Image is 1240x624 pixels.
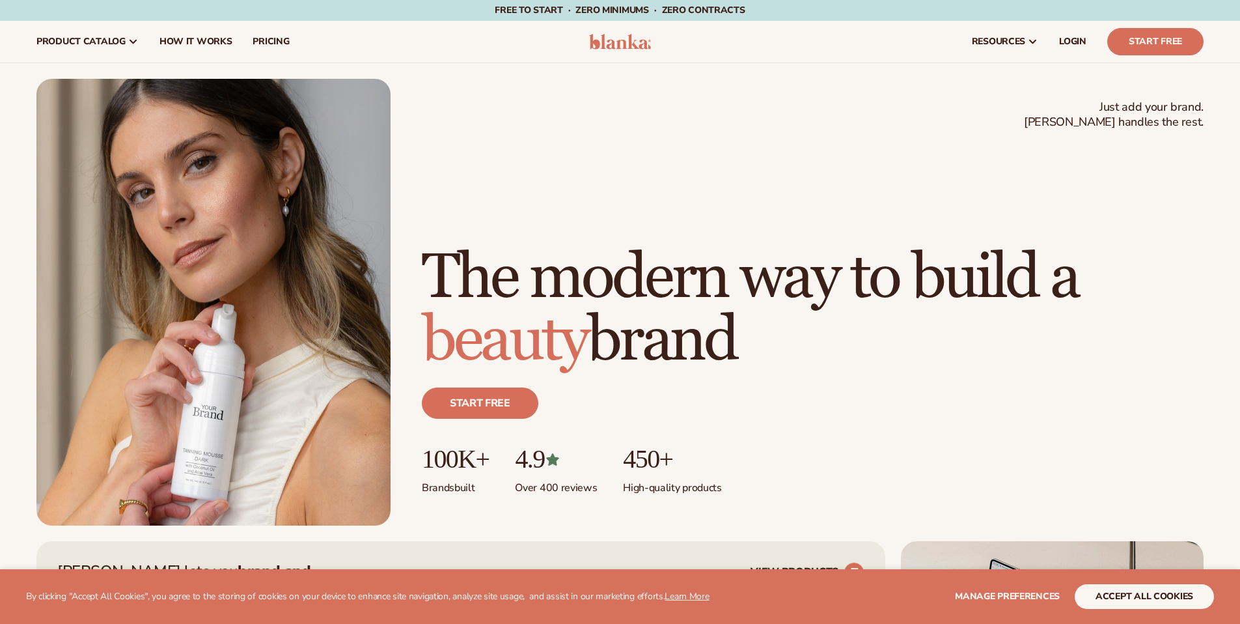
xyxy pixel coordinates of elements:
img: logo [589,34,651,50]
span: Free to start · ZERO minimums · ZERO contracts [495,4,745,16]
span: LOGIN [1059,36,1086,47]
span: beauty [422,302,587,378]
p: By clicking "Accept All Cookies", you agree to the storing of cookies on your device to enhance s... [26,591,710,603]
a: Start Free [1107,28,1204,55]
p: High-quality products [623,474,721,495]
span: pricing [253,36,289,47]
a: Learn More [665,590,709,603]
a: VIEW PRODUCTS [751,562,864,583]
p: Over 400 reviews [515,474,597,495]
span: Manage preferences [955,590,1060,603]
h1: The modern way to build a brand [422,247,1204,372]
a: Start free [422,388,538,419]
a: product catalog [26,21,149,63]
a: LOGIN [1049,21,1097,63]
p: 100K+ [422,445,489,474]
p: 450+ [623,445,721,474]
span: resources [972,36,1025,47]
img: Female holding tanning mousse. [36,79,391,526]
button: accept all cookies [1075,584,1214,609]
span: Just add your brand. [PERSON_NAME] handles the rest. [1024,100,1204,130]
button: Manage preferences [955,584,1060,609]
p: 4.9 [515,445,597,474]
a: How It Works [149,21,243,63]
p: Brands built [422,474,489,495]
a: pricing [242,21,299,63]
span: product catalog [36,36,126,47]
a: resources [961,21,1049,63]
span: How It Works [159,36,232,47]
